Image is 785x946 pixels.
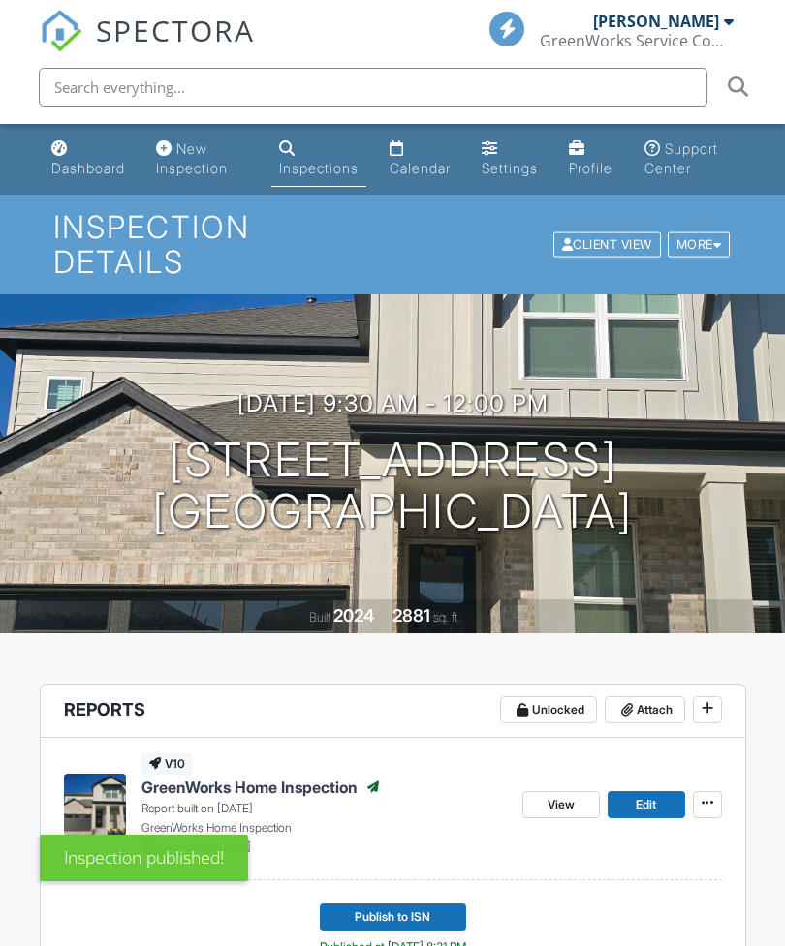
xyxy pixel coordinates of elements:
[309,610,330,625] span: Built
[637,132,742,187] a: Support Center
[540,31,734,50] div: GreenWorks Service Company
[40,10,82,52] img: The Best Home Inspection Software - Spectora
[40,835,248,881] div: Inspection published!
[551,236,666,251] a: Client View
[40,26,255,67] a: SPECTORA
[644,140,718,176] div: Support Center
[279,160,359,176] div: Inspections
[96,10,255,50] span: SPECTORA
[553,231,661,258] div: Client View
[148,132,256,187] a: New Inspection
[39,68,707,107] input: Search everything...
[156,140,228,176] div: New Inspection
[392,605,430,626] div: 2881
[237,390,549,416] h3: [DATE] 9:30 am - 12:00 pm
[593,12,719,31] div: [PERSON_NAME]
[152,435,633,537] h1: [STREET_ADDRESS] [GEOGRAPHIC_DATA]
[668,231,731,258] div: More
[482,160,538,176] div: Settings
[382,132,458,187] a: Calendar
[390,160,451,176] div: Calendar
[561,132,621,187] a: Profile
[53,210,732,278] h1: Inspection Details
[433,610,460,625] span: sq. ft.
[51,160,125,176] div: Dashboard
[333,605,374,626] div: 2024
[44,132,133,187] a: Dashboard
[271,132,366,187] a: Inspections
[474,132,546,187] a: Settings
[569,160,612,176] div: Profile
